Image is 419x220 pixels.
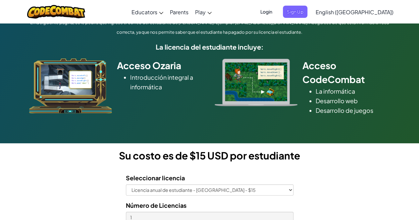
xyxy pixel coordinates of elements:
button: Sign Up [283,6,307,18]
a: English ([GEOGRAPHIC_DATA]) [312,3,397,21]
span: Play [195,9,206,16]
label: Seleccionar licencia [126,173,185,183]
h2: Acceso CodeCombat [302,59,390,86]
li: Desarrollo de juegos [316,106,390,115]
li: Introducción integral a informática [130,72,205,92]
h5: La licencia del estudiante incluye: [27,42,392,52]
span: Educators [131,9,157,16]
img: ozaria_acodus.png [29,59,112,113]
h2: Acceso Ozaria [117,59,205,72]
a: Parents [167,3,192,21]
span: English ([GEOGRAPHIC_DATA]) [316,9,393,16]
button: Login [256,6,276,18]
li: La informática [316,86,390,96]
a: Play [192,3,215,21]
label: Número de Licencias [126,200,186,210]
img: type_real_code.png [215,59,297,106]
img: CodeCombat logo [27,5,85,19]
li: Desarrollo web [316,96,390,106]
a: Educators [128,3,167,21]
p: En la siguiente página, se le pedirá que ingrese el correo del estudiante de [PERSON_NAME]. Ejemp... [27,18,392,37]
